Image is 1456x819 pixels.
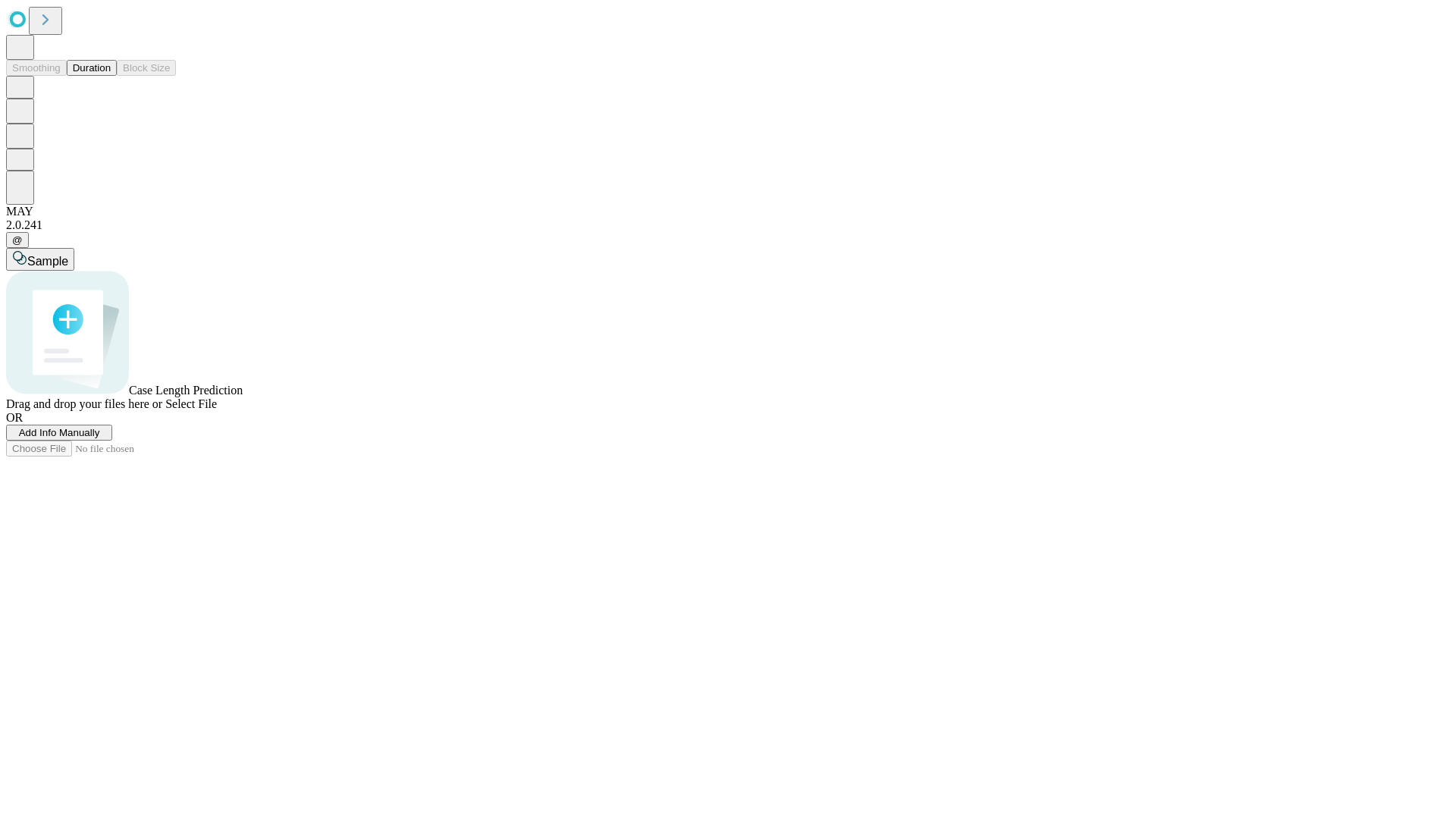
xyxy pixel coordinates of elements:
[6,411,23,424] span: OR
[117,60,176,76] button: Block Size
[27,255,68,268] span: Sample
[6,60,67,76] button: Smoothing
[165,397,217,410] span: Select File
[6,205,1450,218] div: MAY
[129,384,243,397] span: Case Length Prediction
[67,60,117,76] button: Duration
[6,232,29,248] button: @
[6,425,112,441] button: Add Info Manually
[6,218,1450,232] div: 2.0.241
[19,427,100,438] span: Add Info Manually
[12,234,23,246] span: @
[6,397,162,410] span: Drag and drop your files here or
[6,248,74,271] button: Sample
